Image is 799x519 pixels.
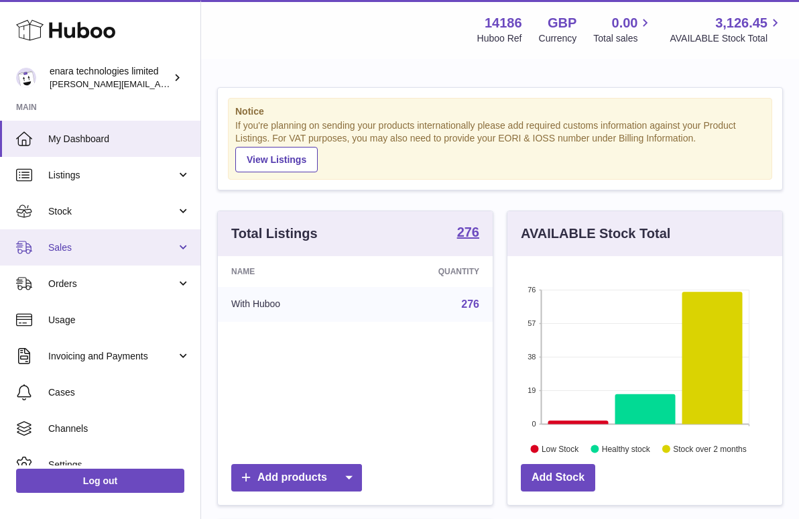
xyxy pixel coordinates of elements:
[593,14,653,45] a: 0.00 Total sales
[612,14,638,32] span: 0.00
[48,133,190,146] span: My Dashboard
[528,386,536,394] text: 19
[715,14,767,32] span: 3,126.45
[218,256,363,287] th: Name
[16,68,36,88] img: Dee@enara.co
[670,14,783,45] a: 3,126.45 AVAILABLE Stock Total
[48,459,190,471] span: Settings
[218,287,363,322] td: With Huboo
[50,78,269,89] span: [PERSON_NAME][EMAIL_ADDRESS][DOMAIN_NAME]
[235,105,765,118] strong: Notice
[521,225,670,243] h3: AVAILABLE Stock Total
[461,298,479,310] a: 276
[548,14,576,32] strong: GBP
[235,147,318,172] a: View Listings
[457,225,479,241] a: 276
[235,119,765,172] div: If you're planning on sending your products internationally please add required customs informati...
[48,205,176,218] span: Stock
[532,420,536,428] text: 0
[539,32,577,45] div: Currency
[528,286,536,294] text: 76
[593,32,653,45] span: Total sales
[50,65,170,91] div: enara technologies limited
[521,464,595,492] a: Add Stock
[673,444,746,453] text: Stock over 2 months
[48,169,176,182] span: Listings
[48,241,176,254] span: Sales
[485,14,522,32] strong: 14186
[231,225,318,243] h3: Total Listings
[16,469,184,493] a: Log out
[477,32,522,45] div: Huboo Ref
[542,444,579,453] text: Low Stock
[457,225,479,239] strong: 276
[48,278,176,290] span: Orders
[231,464,362,492] a: Add products
[363,256,493,287] th: Quantity
[48,314,190,327] span: Usage
[528,353,536,361] text: 38
[528,319,536,327] text: 57
[670,32,783,45] span: AVAILABLE Stock Total
[48,386,190,399] span: Cases
[48,422,190,435] span: Channels
[48,350,176,363] span: Invoicing and Payments
[602,444,651,453] text: Healthy stock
